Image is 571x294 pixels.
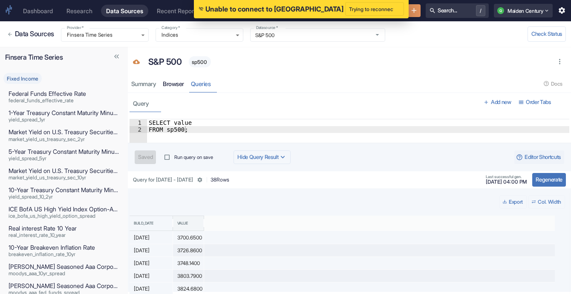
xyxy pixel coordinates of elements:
span: Last successful gen. [486,175,527,179]
p: ICE BofA US High Yield Index Option-Adjusted Spread [9,205,119,213]
a: 10-Year Treasury Constant Maturity Minus 2-Year Treasury Constant Maturityyield_spread_10_2yr [2,184,126,201]
label: Category [161,25,180,30]
div: 1 [130,119,147,126]
p: [PERSON_NAME] Seasoned Aaa Corporate Bond Yield Relative to Yield on 10-Year Treasury Constant Ma... [9,262,119,271]
span: yield_spread_1yr [9,117,119,122]
span: market_yield_us_treasury_sec_2yr [9,137,119,142]
span: yield_spread_10_2yr [9,194,119,199]
span: yield_spread_5yr [9,156,119,161]
p: 10-Year Treasury Constant Maturity Minus 2-Year Treasury Constant Maturity [9,185,119,194]
p: Market Yield on U.S. Treasury Securities at 2-Year Constant Maturity, Quoted on an Investment Basis [9,127,119,136]
button: Editor Shortcuts [514,150,564,164]
button: Export [499,195,527,209]
div: [DATE] [134,244,168,257]
button: Search.../ [426,3,489,18]
a: Market Yield on U.S. Treasury Securities at 2-Year Constant Maturity, Quoted on an Investment Bas... [2,126,126,143]
div: 3726.8600 [177,244,199,257]
p: S&P 500 [148,55,182,68]
button: Regenerate [532,173,566,187]
h6: Data Sources [15,30,54,38]
button: Sort [154,219,161,226]
div: Recent Reports [157,7,199,14]
a: [PERSON_NAME] Seasoned Aaa Corporate Bond Yield Relative to Yield on 10-Year Treasury Constant Ma... [2,260,126,278]
a: Market Yield on U.S. Treasury Securities at 10-Year Constant Maturity, Quoted on an Investment Ba... [2,164,126,182]
div: Finsera Time Series [61,28,149,42]
a: Recent Reports [152,5,204,17]
button: Order Tabs [515,95,554,110]
a: 5-Year Treasury Constant Maturity Minus Federal Funds Rateyield_spread_5yr [2,145,126,163]
label: Provider [67,25,84,30]
button: New Resource [408,4,421,17]
a: Federal Funds Effective Ratefederal_funds_effective_rate [2,87,126,105]
span: breakeven_inflation_rate_10yr [9,252,119,257]
p: 10-Year Breakeven Inflation Rate [9,243,119,252]
span: Fixed Income [3,75,42,82]
span: Data Source [133,58,140,67]
div: Data Sources [106,7,143,14]
button: Collapse Sidebar [110,50,123,63]
button: Back to Datasets [5,29,15,39]
a: Browser [160,75,188,92]
span: Query for [DATE] - [DATE] [133,177,193,182]
button: Open [372,30,382,40]
div: Dashboard [23,7,53,14]
a: 10-Year Breakeven Inflation Ratebreakeven_inflation_rate_10yr [2,241,126,259]
a: 1-Year Treasury Constant Maturity Minus Federal Funds Rateyield_spread_1yr [2,107,126,124]
div: Research [66,7,92,14]
div: 3700.6500 [177,231,199,244]
button: Check Status [528,26,566,42]
span: market_yield_us_treasury_sec_10yr [9,175,119,180]
a: ICE BofA US High Yield Index Option-Adjusted Spreadice_bofa_us_high_yield_option_spread [2,203,126,220]
a: Data Sources [101,5,148,17]
button: Sort [188,219,195,226]
span: [DATE] 04:00 PM [486,179,527,184]
div: Q [497,7,504,14]
button: QMaiden Century [494,4,553,17]
div: resource tabs [128,75,571,92]
div: Summary [131,80,156,88]
h6: Finsera Time Series [5,53,110,61]
button: Add new [480,95,515,110]
div: Queries Tabs [130,95,480,112]
span: ice_bofa_us_high_yield_option_spread [9,213,119,219]
div: [DATE] [134,270,168,282]
p: [PERSON_NAME] Seasoned Aaa Corporate Bond Minus Federal Funds Rate [9,281,119,290]
button: Trying to reconnect ... [345,2,404,16]
button: Edit [195,175,205,185]
a: Real interest Rate 10 Yearreal_interest_rate_10_year [2,222,126,239]
span: 38 Rows [211,177,229,182]
div: [DATE] [134,257,168,269]
span: real_interest_rate_10_year [9,233,119,238]
span: sp500 [189,59,211,65]
p: Market Yield on U.S. Treasury Securities at 10-Year Constant Maturity, Quoted on an Investment Basis [9,166,119,175]
p: 1-Year Treasury Constant Maturity Minus Federal Funds Rate [9,108,119,117]
button: Col. Width [528,195,565,209]
button: Hide Query Result [234,150,291,164]
div: [DATE] [134,231,168,244]
span: Trying to reconnect ... [349,5,400,14]
div: query [133,100,149,107]
button: Docs [541,77,566,91]
a: Dashboard [18,5,58,17]
span: Run query on save [174,154,213,161]
label: Datasource [256,25,278,30]
span: moodys_aaa_10yr_spread [9,271,119,276]
p: Real interest Rate 10 Year [9,224,119,233]
p: Federal Funds Effective Rate [9,89,119,98]
div: 2 [130,126,147,133]
div: value [177,220,188,226]
div: Indices [156,28,243,42]
span: federal_funds_effective_rate [9,98,119,103]
div: build_date [134,220,153,226]
a: Queries [187,75,214,92]
div: 3748.1400 [177,257,199,269]
div: 3803.7900 [177,270,199,282]
a: Research [61,5,98,17]
p: 5-Year Treasury Constant Maturity Minus Federal Funds Rate [9,147,119,156]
